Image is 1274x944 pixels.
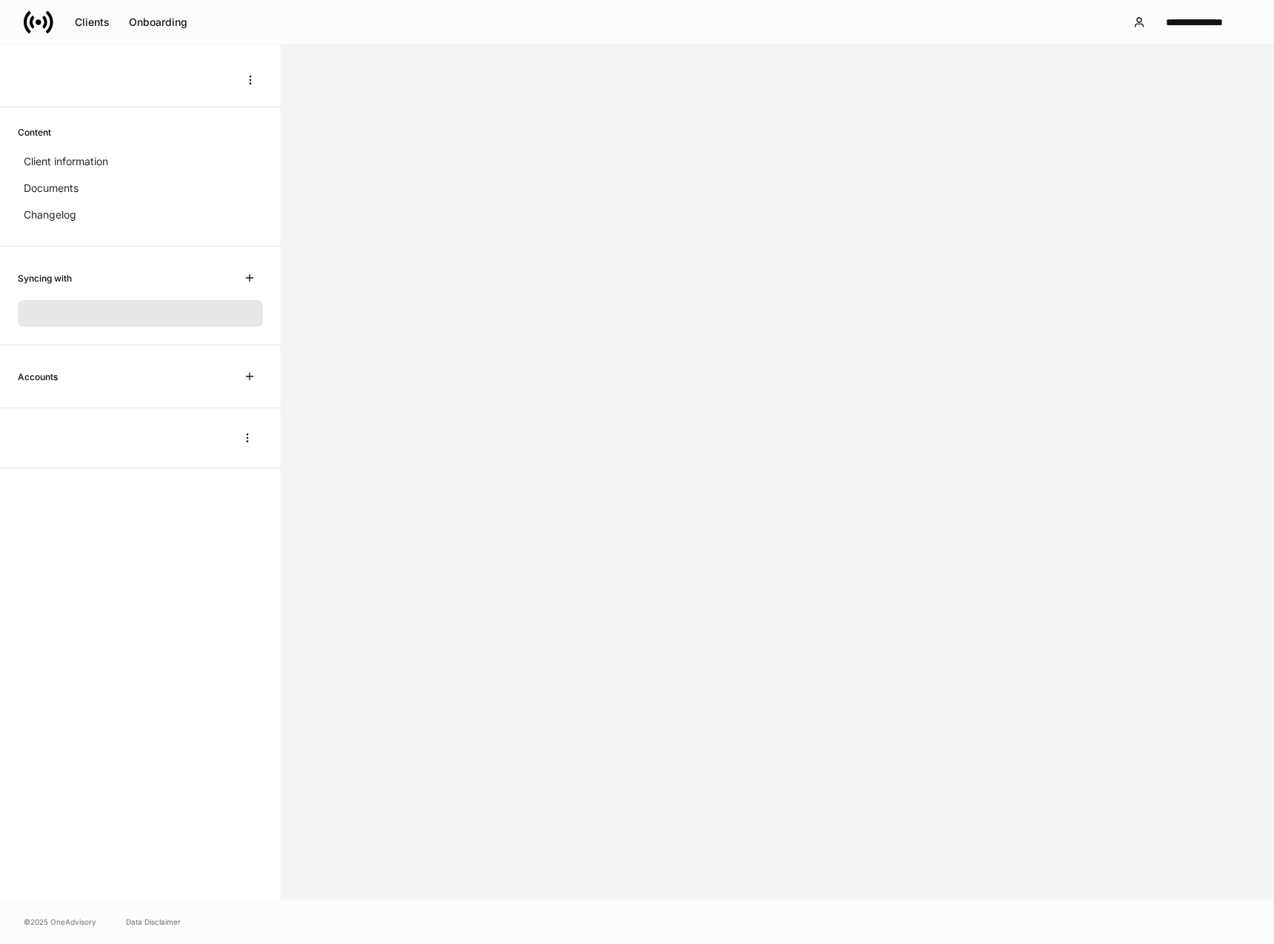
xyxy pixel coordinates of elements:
[18,271,72,285] h6: Syncing with
[18,125,51,139] h6: Content
[18,148,263,175] a: Client information
[24,916,96,928] span: © 2025 OneAdvisory
[75,17,110,27] div: Clients
[65,10,119,34] button: Clients
[18,202,263,228] a: Changelog
[18,175,263,202] a: Documents
[119,10,197,34] button: Onboarding
[24,207,76,222] p: Changelog
[126,916,181,928] a: Data Disclaimer
[24,181,79,196] p: Documents
[18,370,58,384] h6: Accounts
[129,17,187,27] div: Onboarding
[24,154,108,169] p: Client information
